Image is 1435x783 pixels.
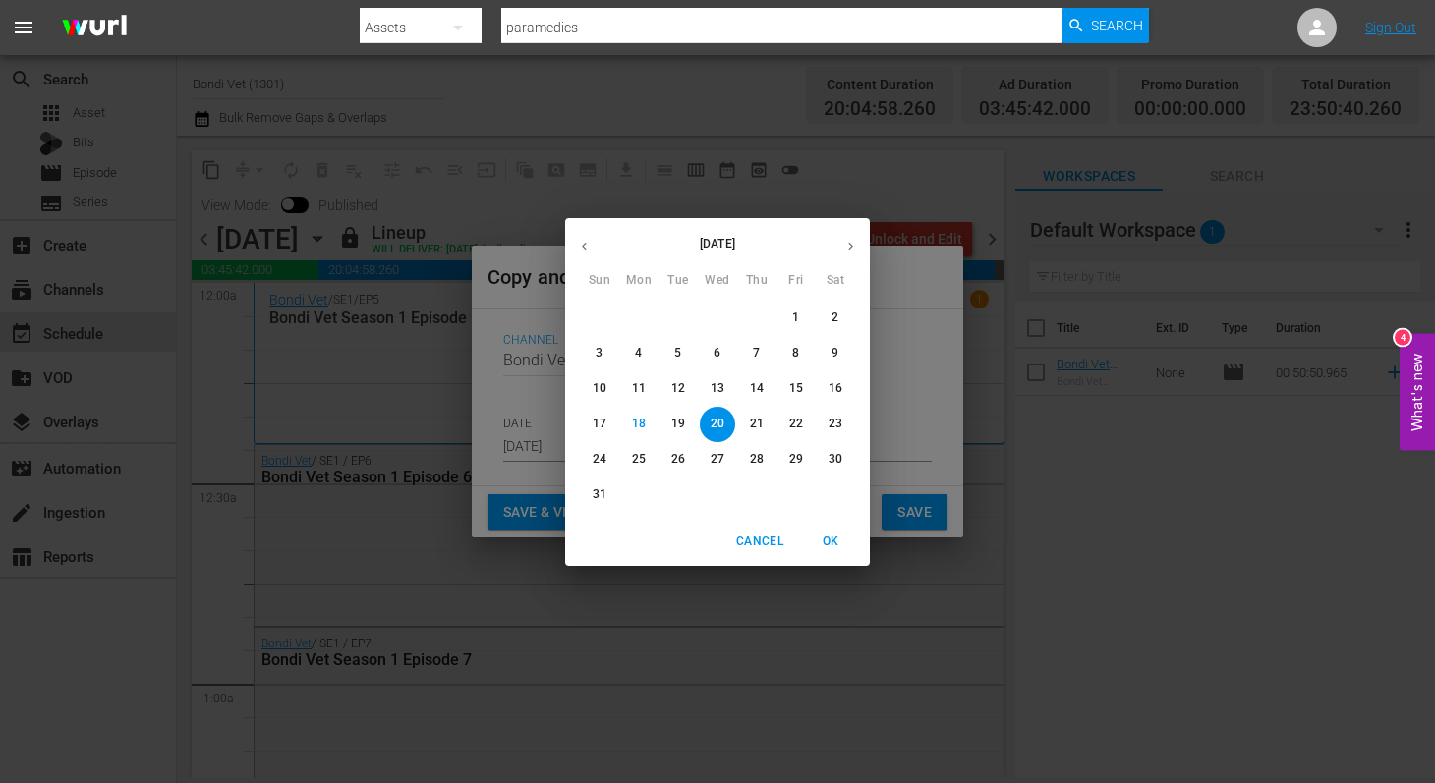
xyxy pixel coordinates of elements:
[1395,329,1410,345] div: 4
[621,371,657,407] button: 11
[829,451,842,468] p: 30
[603,235,832,252] p: [DATE]
[671,416,685,432] p: 19
[799,526,862,558] button: OK
[660,407,696,442] button: 19
[807,531,854,552] span: OK
[1365,20,1416,35] a: Sign Out
[674,345,681,362] p: 5
[778,407,814,442] button: 22
[632,451,646,468] p: 25
[1400,333,1435,450] button: Open Feedback Widget
[750,380,764,397] p: 14
[700,371,735,407] button: 13
[792,309,799,326] p: 1
[832,309,838,326] p: 2
[1091,8,1143,43] span: Search
[621,442,657,477] button: 25
[736,531,783,552] span: Cancel
[829,416,842,432] p: 23
[593,416,606,432] p: 17
[818,407,853,442] button: 23
[789,380,803,397] p: 15
[829,380,842,397] p: 16
[711,380,724,397] p: 13
[632,416,646,432] p: 18
[621,336,657,371] button: 4
[818,271,853,291] span: Sat
[753,345,760,362] p: 7
[582,336,617,371] button: 3
[714,345,720,362] p: 6
[621,271,657,291] span: Mon
[750,416,764,432] p: 21
[778,301,814,336] button: 1
[711,451,724,468] p: 27
[739,336,775,371] button: 7
[582,407,617,442] button: 17
[739,442,775,477] button: 28
[778,336,814,371] button: 8
[593,451,606,468] p: 24
[778,271,814,291] span: Fri
[47,5,142,51] img: ans4CAIJ8jUAAAAAAAAAAAAAAAAAAAAAAAAgQb4GAAAAAAAAAAAAAAAAAAAAAAAAJMjXAAAAAAAAAAAAAAAAAAAAAAAAgAT5G...
[671,451,685,468] p: 26
[789,451,803,468] p: 29
[582,371,617,407] button: 10
[621,407,657,442] button: 18
[739,371,775,407] button: 14
[778,371,814,407] button: 15
[700,407,735,442] button: 20
[635,345,642,362] p: 4
[750,451,764,468] p: 28
[818,371,853,407] button: 16
[700,271,735,291] span: Wed
[596,345,603,362] p: 3
[660,336,696,371] button: 5
[660,271,696,291] span: Tue
[818,442,853,477] button: 30
[660,371,696,407] button: 12
[728,526,791,558] button: Cancel
[700,442,735,477] button: 27
[582,442,617,477] button: 24
[818,336,853,371] button: 9
[739,407,775,442] button: 21
[792,345,799,362] p: 8
[818,301,853,336] button: 2
[789,416,803,432] p: 22
[671,380,685,397] p: 12
[832,345,838,362] p: 9
[711,416,724,432] p: 20
[593,380,606,397] p: 10
[582,477,617,513] button: 31
[700,336,735,371] button: 6
[632,380,646,397] p: 11
[593,486,606,503] p: 31
[660,442,696,477] button: 26
[12,16,35,39] span: menu
[778,442,814,477] button: 29
[739,271,775,291] span: Thu
[582,271,617,291] span: Sun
